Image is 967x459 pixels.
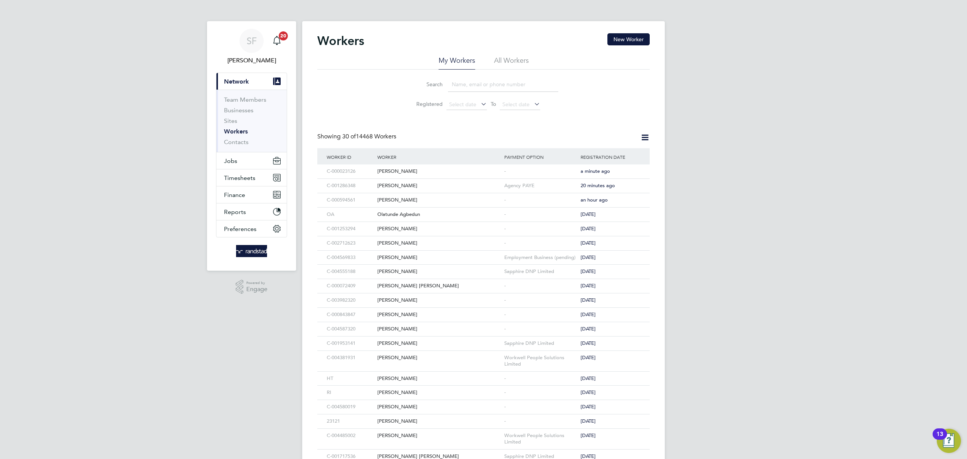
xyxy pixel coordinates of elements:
[502,101,530,108] span: Select date
[502,308,579,322] div: -
[936,434,943,444] div: 13
[581,432,596,439] span: [DATE]
[325,193,642,199] a: C-000594561[PERSON_NAME]-an hour ago
[502,193,579,207] div: -
[325,265,375,279] div: C-004555188
[325,222,642,228] a: C-001253294[PERSON_NAME]-[DATE]
[581,282,596,289] span: [DATE]
[375,386,502,400] div: [PERSON_NAME]
[375,308,502,322] div: [PERSON_NAME]
[581,340,596,346] span: [DATE]
[342,133,356,140] span: 30 of
[325,414,642,420] a: 23121[PERSON_NAME]-[DATE]
[224,157,237,164] span: Jobs
[325,307,642,314] a: C-000843847[PERSON_NAME]-[DATE]
[325,371,642,378] a: HT[PERSON_NAME]-[DATE]
[224,128,248,135] a: Workers
[325,386,375,400] div: RI
[502,429,579,449] div: Workwell People Solutions Limited
[449,101,476,108] span: Select date
[581,418,596,424] span: [DATE]
[581,197,608,203] span: an hour ago
[375,179,502,193] div: [PERSON_NAME]
[216,186,287,203] button: Finance
[494,56,529,70] li: All Workers
[502,208,579,222] div: -
[375,208,502,222] div: Olatunde Agbedun
[317,133,398,141] div: Showing
[502,400,579,414] div: -
[216,152,287,169] button: Jobs
[224,174,255,181] span: Timesheets
[375,265,502,279] div: [PERSON_NAME]
[325,164,642,171] a: C-000023126[PERSON_NAME]-a minute ago
[279,31,288,40] span: 20
[224,208,246,216] span: Reports
[216,169,287,186] button: Timesheets
[246,280,267,286] span: Powered by
[502,179,579,193] div: Agency PAYE
[581,326,596,332] span: [DATE]
[325,428,642,435] a: C-004485002[PERSON_NAME]Workwell People Solutions Limited[DATE]
[581,354,596,361] span: [DATE]
[216,245,287,257] a: Go to home page
[325,222,375,236] div: C-001253294
[502,414,579,428] div: -
[375,336,502,350] div: [PERSON_NAME]
[502,279,579,293] div: -
[375,429,502,443] div: [PERSON_NAME]
[224,138,249,146] a: Contacts
[439,56,475,70] li: My Workers
[502,386,579,400] div: -
[216,73,287,90] button: Network
[448,77,558,92] input: Name, email or phone number
[216,56,287,65] span: Sheree Flatman
[502,222,579,236] div: -
[224,107,253,114] a: Businesses
[581,240,596,246] span: [DATE]
[246,286,267,293] span: Engage
[325,250,642,257] a: C-004569833[PERSON_NAME]Employment Business (pending)[DATE]
[581,297,596,303] span: [DATE]
[325,178,642,185] a: C-001286348[PERSON_NAME]Agency PAYE20 minutes ago
[581,389,596,395] span: [DATE]
[581,254,596,261] span: [DATE]
[224,117,237,124] a: Sites
[375,293,502,307] div: [PERSON_NAME]
[236,280,268,294] a: Powered byEngage
[325,251,375,265] div: C-004569833
[224,78,249,85] span: Network
[342,133,396,140] span: 14468 Workers
[581,168,610,174] span: a minute ago
[502,148,579,166] div: Payment Option
[579,148,642,166] div: Registration Date
[375,279,502,293] div: [PERSON_NAME] [PERSON_NAME]
[216,203,287,220] button: Reports
[502,351,579,371] div: Workwell People Solutions Limited
[581,375,596,381] span: [DATE]
[207,21,296,271] nav: Main navigation
[375,236,502,250] div: [PERSON_NAME]
[325,385,642,392] a: RI[PERSON_NAME]-[DATE]
[502,372,579,386] div: -
[325,308,375,322] div: C-000843847
[325,264,642,271] a: C-004555188[PERSON_NAME]Sapphire DNP Limited[DATE]
[325,400,642,406] a: C-004580019[PERSON_NAME]-[DATE]
[325,193,375,207] div: C-000594561
[409,101,443,107] label: Registered
[502,236,579,250] div: -
[216,90,287,152] div: Network
[325,322,375,336] div: C-004587320
[325,236,375,250] div: C-002712623
[325,293,375,307] div: C-003982320
[375,400,502,414] div: [PERSON_NAME]
[325,293,642,299] a: C-003982320[PERSON_NAME]-[DATE]
[247,36,257,46] span: SF
[325,449,642,456] a: C-001717536[PERSON_NAME] [PERSON_NAME]Sapphire DNP Limited[DATE]
[325,236,642,242] a: C-002712623[PERSON_NAME]-[DATE]
[325,372,375,386] div: HT
[581,311,596,318] span: [DATE]
[502,293,579,307] div: -
[375,414,502,428] div: [PERSON_NAME]
[325,279,642,285] a: C-000072409[PERSON_NAME] [PERSON_NAME]-[DATE]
